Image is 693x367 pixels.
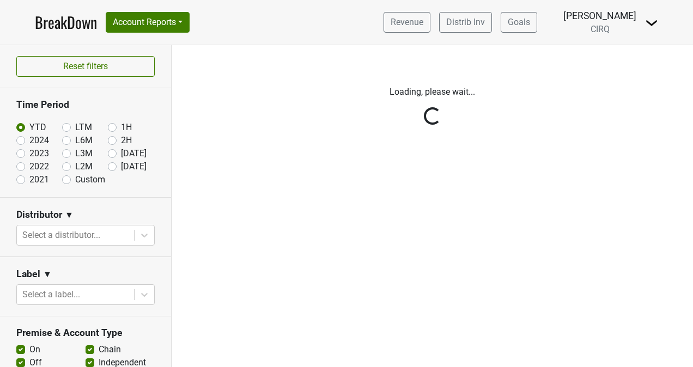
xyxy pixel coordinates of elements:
[106,12,190,33] button: Account Reports
[501,12,537,33] a: Goals
[384,12,430,33] a: Revenue
[180,85,685,99] p: Loading, please wait...
[645,16,658,29] img: Dropdown Menu
[591,24,610,34] span: CIRQ
[563,9,636,23] div: [PERSON_NAME]
[439,12,492,33] a: Distrib Inv
[35,11,97,34] a: BreakDown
